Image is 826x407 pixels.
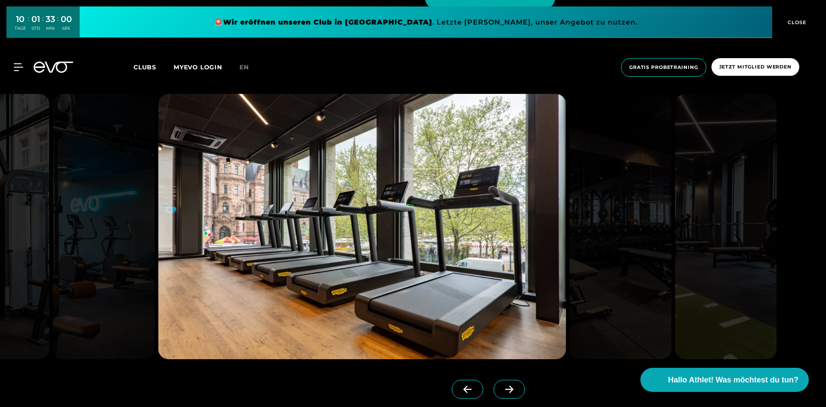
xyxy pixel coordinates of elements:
[53,94,155,359] img: evofitness
[640,368,809,392] button: Hallo Athlet! Was möchtest du tun?
[719,63,792,71] span: Jetzt Mitglied werden
[61,13,72,25] div: 00
[772,6,820,38] button: CLOSE
[42,14,43,37] div: :
[31,13,40,25] div: 01
[569,94,671,359] img: evofitness
[134,63,156,71] span: Clubs
[46,25,55,31] div: MIN
[15,13,26,25] div: 10
[57,14,59,37] div: :
[239,63,249,71] span: en
[15,25,26,31] div: TAGE
[709,58,802,77] a: Jetzt Mitglied werden
[618,58,709,77] a: Gratis Probetraining
[629,64,698,71] span: Gratis Probetraining
[174,63,222,71] a: MYEVO LOGIN
[28,14,29,37] div: :
[668,374,798,386] span: Hallo Athlet! Was möchtest du tun?
[158,94,566,359] img: evofitness
[239,62,259,72] a: en
[786,19,807,26] span: CLOSE
[46,13,55,25] div: 33
[134,63,174,71] a: Clubs
[31,25,40,31] div: STD
[61,25,72,31] div: SEK
[675,94,777,359] img: evofitness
